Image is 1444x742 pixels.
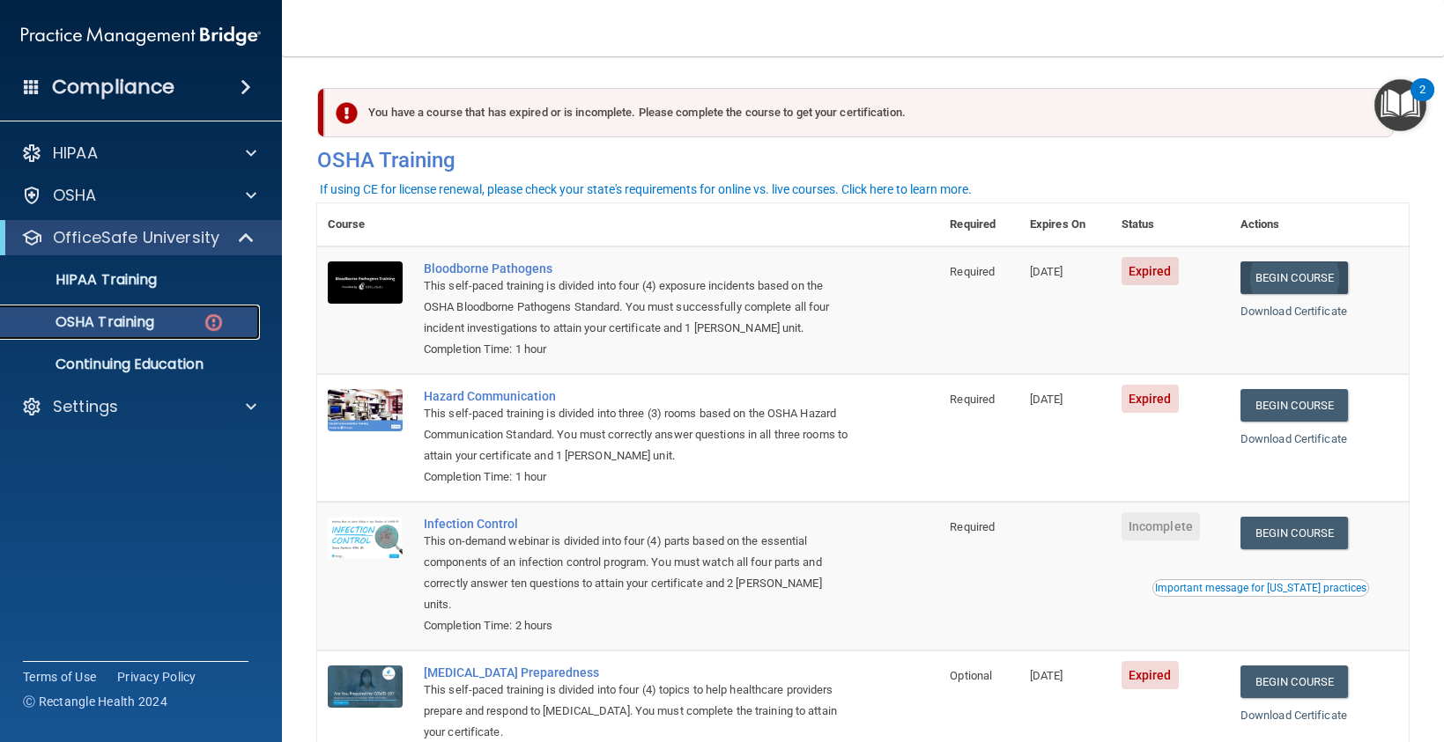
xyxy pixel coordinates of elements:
[21,18,261,54] img: PMB logo
[11,313,154,331] p: OSHA Training
[1111,203,1230,246] th: Status
[424,403,851,467] div: This self-paced training is divided into three (3) rooms based on the OSHA Hazard Communication S...
[1030,393,1063,406] span: [DATE]
[950,265,995,278] span: Required
[1240,709,1347,722] a: Download Certificate
[1139,617,1423,687] iframe: Drift Widget Chat Controller
[1019,203,1111,246] th: Expires On
[950,520,995,533] span: Required
[1240,389,1348,422] a: Begin Course
[424,261,851,275] a: Bloodborne Pathogens
[53,143,98,164] p: HIPAA
[424,665,851,680] a: [MEDICAL_DATA] Preparedness
[11,356,252,373] p: Continuing Education
[11,271,157,289] p: HIPAA Training
[52,75,174,99] h4: Compliance
[23,693,167,710] span: Ⓒ Rectangle Health 2024
[1122,385,1179,413] span: Expired
[1152,579,1369,597] button: Read this if you are a dental practitioner in the state of CA
[1122,661,1179,689] span: Expired
[424,531,851,615] div: This on-demand webinar is divided into four (4) parts based on the essential components of an inf...
[117,668,196,686] a: Privacy Policy
[939,203,1019,246] th: Required
[320,183,972,195] div: If using CE for license renewal, please check your state's requirements for online vs. live cours...
[424,275,851,339] div: This self-paced training is divided into four (4) exposure incidents based on the OSHA Bloodborne...
[317,180,974,198] button: If using CE for license renewal, please check your state's requirements for online vs. live cours...
[424,389,851,403] a: Hazard Communication
[53,396,118,417] p: Settings
[21,143,256,164] a: HIPAA
[317,203,413,246] th: Course
[324,88,1394,137] div: You have a course that has expired or is incomplete. Please complete the course to get your certi...
[53,227,219,248] p: OfficeSafe University
[1030,265,1063,278] span: [DATE]
[1240,517,1348,549] a: Begin Course
[21,227,255,248] a: OfficeSafe University
[950,669,992,682] span: Optional
[1155,583,1366,593] div: Important message for [US_STATE] practices
[1240,305,1347,318] a: Download Certificate
[1122,512,1200,540] span: Incomplete
[424,615,851,636] div: Completion Time: 2 hours
[1122,257,1179,285] span: Expired
[1230,203,1409,246] th: Actions
[1240,261,1348,294] a: Begin Course
[1419,90,1425,113] div: 2
[424,467,851,488] div: Completion Time: 1 hour
[1240,432,1347,445] a: Download Certificate
[424,339,851,360] div: Completion Time: 1 hour
[424,517,851,531] a: Infection Control
[950,393,995,406] span: Required
[1374,79,1426,131] button: Open Resource Center, 2 new notifications
[21,396,256,417] a: Settings
[21,185,256,206] a: OSHA
[53,185,97,206] p: OSHA
[317,148,1409,173] h4: OSHA Training
[203,312,225,334] img: danger-circle.6113f641.png
[1030,669,1063,682] span: [DATE]
[336,102,358,124] img: exclamation-circle-solid-danger.72ef9ffc.png
[23,668,96,686] a: Terms of Use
